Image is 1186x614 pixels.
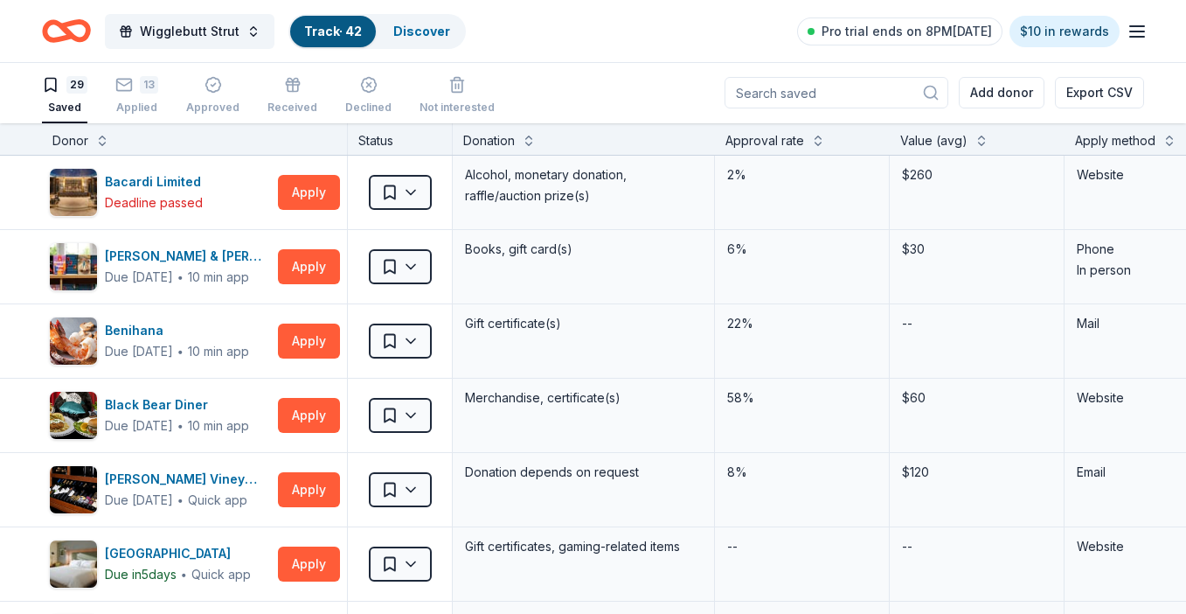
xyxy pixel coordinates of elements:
div: 13 [140,76,158,94]
div: Donation [463,130,515,151]
button: Not interested [420,69,495,123]
div: Books, gift card(s) [463,237,704,262]
a: Pro trial ends on 8PM[DATE] [797,17,1002,45]
div: Approved [186,101,239,115]
div: Due [DATE] [105,415,173,436]
button: Image for Black Bear DinerBlack Bear DinerDue [DATE]∙10 min app [49,391,271,440]
div: -- [900,311,914,336]
div: 6% [725,237,878,262]
div: 10 min app [188,417,249,435]
input: Search saved [725,77,948,108]
div: [PERSON_NAME] Vineyards [105,469,271,490]
div: Status [348,123,453,155]
div: Approval rate [725,130,804,151]
div: $260 [900,163,1053,187]
div: Alcohol, monetary donation, raffle/auction prize(s) [463,163,704,208]
img: Image for Bacardi Limited [50,169,97,216]
button: Declined [345,69,392,123]
div: Not interested [420,101,495,115]
span: ∙ [177,269,184,284]
button: Image for Bogle Vineyards[PERSON_NAME] VineyardsDue [DATE]∙Quick app [49,465,271,514]
span: Wigglebutt Strut [140,21,239,42]
img: Image for Black Bear Diner [50,392,97,439]
button: Apply [278,249,340,284]
div: Gift certificate(s) [463,311,704,336]
div: 8% [725,460,878,485]
button: Apply [278,175,340,210]
span: ∙ [180,567,188,582]
div: Applied [115,101,158,115]
div: Black Bear Diner [105,394,249,415]
a: $10 in rewards [1009,16,1120,47]
a: Discover [393,24,450,38]
div: Due [DATE] [105,341,173,362]
button: Wigglebutt Strut [105,14,274,49]
div: 2% [725,163,878,187]
button: 29Saved [42,69,87,123]
img: Image for Barnes & Noble [50,243,97,290]
span: Pro trial ends on 8PM[DATE] [822,21,992,42]
div: Saved [42,101,87,115]
button: Image for Boomtown Casino Resort[GEOGRAPHIC_DATA]Due in5days∙Quick app [49,540,271,589]
div: 58% [725,386,878,410]
div: Due in 5 days [105,564,177,585]
div: Quick app [188,492,247,509]
div: 29 [66,76,87,94]
button: Image for Barnes & Noble[PERSON_NAME] & [PERSON_NAME]Due [DATE]∙10 min app [49,242,271,291]
div: 10 min app [188,269,249,286]
div: Gift certificates, gaming-related items [463,534,704,559]
div: Donor [52,130,88,151]
div: Deadline passed [105,192,203,213]
div: Donation depends on request [463,460,704,485]
div: Quick app [191,566,251,583]
img: Image for Bogle Vineyards [50,466,97,513]
button: Export CSV [1055,77,1144,108]
span: ∙ [177,344,184,359]
div: $60 [900,386,1053,410]
div: Due [DATE] [105,490,173,511]
button: 13Applied [115,69,158,123]
img: Image for Benihana [50,317,97,365]
div: 10 min app [188,343,249,360]
div: Received [267,101,317,115]
span: ∙ [177,418,184,433]
div: -- [900,534,914,559]
div: Merchandise, certificate(s) [463,386,704,410]
div: $120 [900,460,1053,485]
button: Track· 42Discover [288,14,466,49]
div: Benihana [105,320,249,341]
div: [GEOGRAPHIC_DATA] [105,543,251,564]
button: Add donor [959,77,1044,108]
button: Received [267,69,317,123]
div: Apply method [1075,130,1155,151]
div: $30 [900,237,1053,262]
div: Bacardi Limited [105,171,208,192]
button: Apply [278,398,340,433]
button: Apply [278,547,340,582]
button: Apply [278,472,340,507]
div: [PERSON_NAME] & [PERSON_NAME] [105,246,271,267]
button: Apply [278,324,340,359]
div: Due [DATE] [105,267,173,288]
div: Value (avg) [900,130,968,151]
div: Declined [345,101,392,115]
span: ∙ [177,492,184,507]
img: Image for Boomtown Casino Resort [50,541,97,588]
a: Home [42,10,91,52]
button: Approved [186,69,239,123]
div: 22% [725,311,878,336]
div: -- [725,534,739,559]
a: Track· 42 [304,24,362,38]
button: Image for BenihanaBenihanaDue [DATE]∙10 min app [49,317,271,366]
button: Image for Bacardi LimitedBacardi LimitedDeadline passed [49,168,271,217]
